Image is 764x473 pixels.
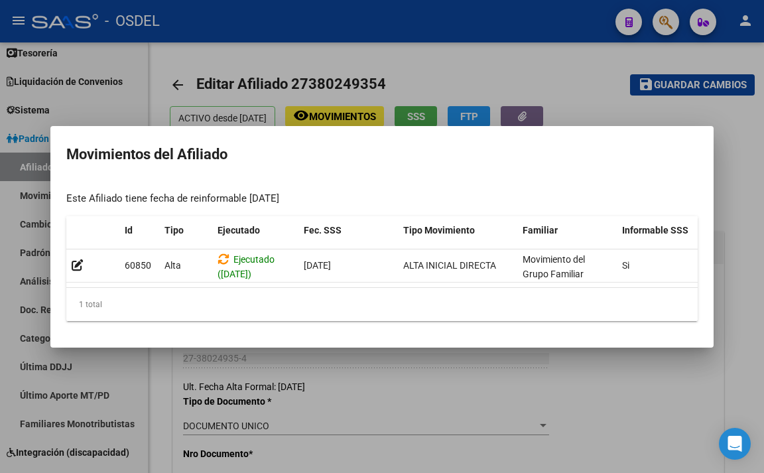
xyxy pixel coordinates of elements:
span: Si [622,260,629,271]
div: 1 total [66,288,698,321]
datatable-header-cell: Fec. SSS [298,216,398,245]
span: Tipo Movimiento [403,225,475,236]
span: Fec. SSS [304,225,342,236]
datatable-header-cell: Ejecutado [212,216,298,245]
span: Alta [164,260,181,271]
span: 60850 [125,260,151,271]
span: Movimiento del Grupo Familiar [523,254,585,280]
datatable-header-cell: Informable SSS [617,216,716,245]
datatable-header-cell: Id [119,216,159,245]
datatable-header-cell: Familiar [517,216,617,245]
span: Id [125,225,133,236]
span: Ejecutado ([DATE]) [218,254,275,280]
span: Ejecutado [218,225,260,236]
span: [DATE] [304,260,331,271]
datatable-header-cell: Tipo [159,216,212,245]
span: Informable SSS [622,225,688,236]
span: Familiar [523,225,558,236]
div: Open Intercom Messenger [719,428,751,460]
span: ALTA INICIAL DIRECTA [403,260,496,271]
div: Este Afiliado tiene fecha de reinformable [DATE] [66,191,698,206]
span: Tipo [164,225,184,236]
datatable-header-cell: Tipo Movimiento [398,216,517,245]
h2: Movimientos del Afiliado [66,142,698,167]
